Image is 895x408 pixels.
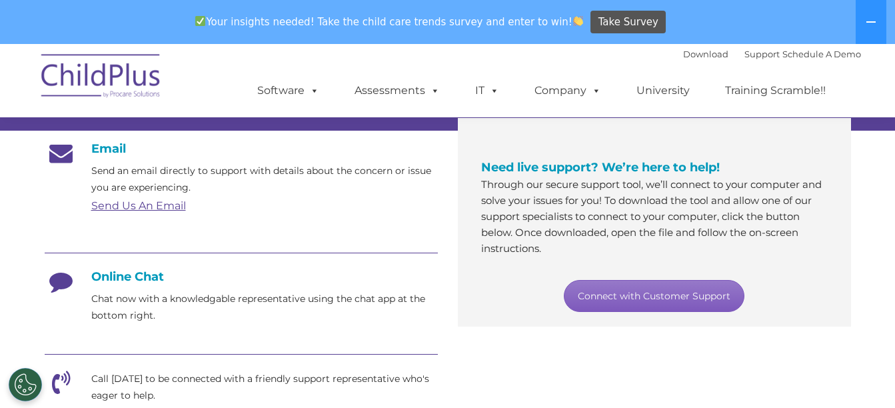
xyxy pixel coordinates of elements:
[45,141,438,156] h4: Email
[481,177,828,257] p: Through our secure support tool, we’ll connect to your computer and solve your issues for you! To...
[91,291,438,324] p: Chat now with a knowledgable representative using the chat app at the bottom right.
[341,77,453,104] a: Assessments
[782,49,861,59] a: Schedule A Demo
[481,160,720,175] span: Need live support? We’re here to help!
[744,49,780,59] a: Support
[45,269,438,284] h4: Online Chat
[91,199,186,212] a: Send Us An Email
[9,368,42,401] button: Cookies Settings
[244,77,333,104] a: Software
[195,16,205,26] img: ✅
[462,77,512,104] a: IT
[683,49,728,59] a: Download
[35,45,168,111] img: ChildPlus by Procare Solutions
[623,77,703,104] a: University
[91,371,438,404] p: Call [DATE] to be connected with a friendly support representative who's eager to help.
[590,11,666,34] a: Take Survey
[573,16,583,26] img: 👏
[564,280,744,312] a: Connect with Customer Support
[683,49,861,59] font: |
[712,77,839,104] a: Training Scramble!!
[521,77,614,104] a: Company
[598,11,658,34] span: Take Survey
[190,9,589,35] span: Your insights needed! Take the child care trends survey and enter to win!
[91,163,438,196] p: Send an email directly to support with details about the concern or issue you are experiencing.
